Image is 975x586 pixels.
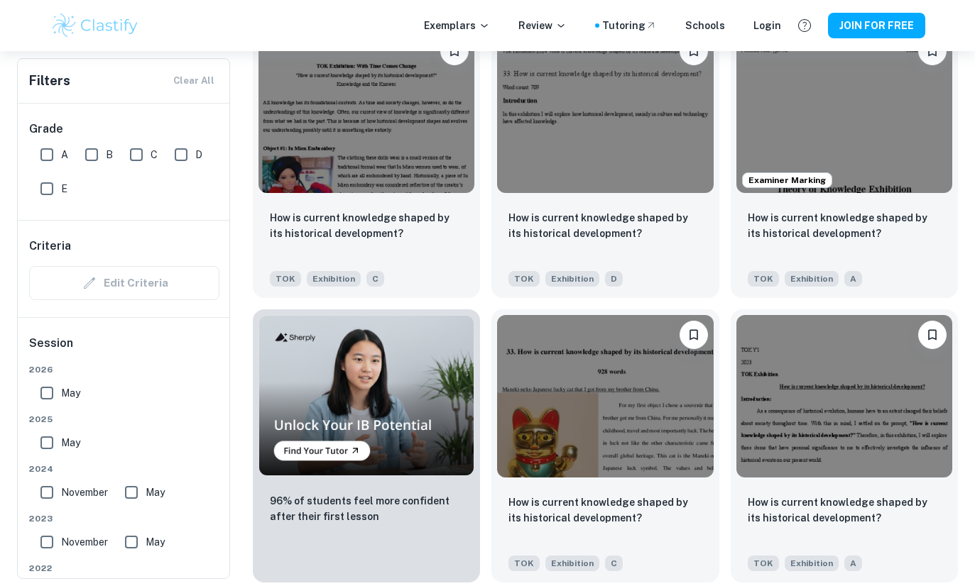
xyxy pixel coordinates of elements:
span: Exhibition [307,271,361,287]
span: November [61,485,108,500]
button: Please log in to bookmark exemplars [680,37,708,65]
span: TOK [508,271,540,287]
span: 2022 [29,562,219,575]
span: Examiner Marking [743,174,832,187]
img: Clastify logo [50,11,141,40]
span: Exhibition [785,555,839,571]
button: Help and Feedback [792,13,817,38]
button: Please log in to bookmark exemplars [918,37,947,65]
span: Exhibition [785,271,839,287]
span: C [151,147,158,162]
span: A [844,555,862,571]
a: Thumbnail96% of students feel more confident after their first lesson [253,309,480,582]
a: Please log in to bookmark exemplarsHow is current knowledge shaped by its historical development?... [491,309,719,582]
span: 2026 [29,363,219,376]
span: 2025 [29,413,219,426]
span: D [605,271,623,287]
p: How is current knowledge shaped by its historical development? [748,494,941,526]
a: Login [753,18,781,33]
span: 2024 [29,463,219,475]
a: Please log in to bookmark exemplarsHow is current knowledge shaped by its historical development?... [491,26,719,298]
img: TOK Exhibition example thumbnail: How is current knowledge shaped by its h [497,31,713,193]
div: Criteria filters are unavailable when searching by topic [29,266,219,300]
p: How is current knowledge shaped by its historical development? [508,494,702,526]
a: Examiner MarkingPlease log in to bookmark exemplarsHow is current knowledge shaped by its histori... [731,26,958,298]
p: Review [518,18,567,33]
img: TOK Exhibition example thumbnail: How is current knowledge shaped by its h [736,315,952,477]
span: C [605,555,623,571]
h6: Grade [29,121,219,138]
p: How is current knowledge shaped by its historical development? [748,210,941,241]
a: Please log in to bookmark exemplarsHow is current knowledge shaped by its historical development?... [731,309,958,582]
span: May [61,385,80,401]
a: Please log in to bookmark exemplarsHow is current knowledge shaped by its historical development?... [253,26,480,298]
img: TOK Exhibition example thumbnail: How is current knowledge shaped by its h [736,31,952,193]
span: May [61,435,80,450]
span: May [146,534,165,550]
button: Please log in to bookmark exemplars [440,37,469,65]
a: Schools [685,18,725,33]
span: 2023 [29,512,219,525]
span: C [366,271,384,287]
span: TOK [508,555,540,571]
h6: Filters [29,71,70,91]
p: How is current knowledge shaped by its historical development? [270,210,463,241]
button: Please log in to bookmark exemplars [680,321,708,349]
span: Exhibition [545,555,599,571]
p: 96% of students feel more confident after their first lesson [270,493,463,524]
span: November [61,534,108,550]
img: TOK Exhibition example thumbnail: How is current knowledge shaped by its h [497,315,713,477]
span: B [106,147,113,162]
span: Exhibition [545,271,599,287]
span: E [61,181,67,197]
p: Exemplars [424,18,490,33]
span: TOK [748,555,779,571]
span: May [146,485,165,500]
h6: Session [29,335,219,363]
span: TOK [270,271,301,287]
p: How is current knowledge shaped by its historical development? [508,210,702,241]
span: D [195,147,202,162]
button: JOIN FOR FREE [828,13,925,38]
a: Tutoring [602,18,657,33]
button: Please log in to bookmark exemplars [918,321,947,349]
img: Thumbnail [258,315,474,476]
img: TOK Exhibition example thumbnail: How is current knowledge shaped by its h [258,31,474,193]
span: A [61,147,68,162]
span: A [844,271,862,287]
h6: Criteria [29,238,71,255]
span: TOK [748,271,779,287]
